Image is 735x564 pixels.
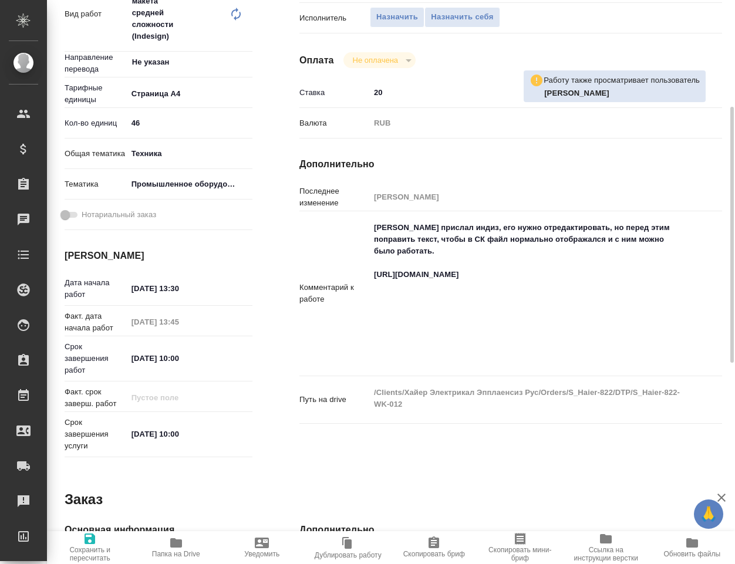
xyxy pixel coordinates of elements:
button: Сохранить и пересчитать [47,531,133,564]
textarea: /Clients/Хайер Электрикал Эпплаенсиз Рус/Orders/S_Haier-822/DTP/S_Haier-822-WK-012 [370,383,687,414]
input: ✎ Введи что-нибудь [127,350,230,367]
span: Назначить себя [431,11,493,24]
span: 🙏 [699,502,719,526]
input: Пустое поле [127,313,230,330]
span: Скопировать мини-бриф [484,546,557,562]
p: Кол-во единиц [65,117,127,129]
button: Скопировать мини-бриф [477,531,564,564]
p: Общая тематика [65,148,127,160]
h4: Оплата [299,53,334,67]
span: Сохранить и пересчитать [54,546,126,562]
p: Тематика [65,178,127,190]
span: Обновить файлы [663,550,720,558]
p: Направление перевода [65,52,127,75]
button: Ссылка на инструкции верстки [563,531,649,564]
p: Последнее изменение [299,185,370,209]
span: Назначить [376,11,418,24]
h2: Заказ [65,490,103,509]
span: Нотариальный заказ [82,209,156,221]
p: Факт. дата начала работ [65,310,127,334]
h4: [PERSON_NAME] [65,249,252,263]
p: Исполнитель [299,12,370,24]
input: Пустое поле [370,188,687,205]
div: Не оплачена [343,52,416,68]
textarea: [PERSON_NAME] прислал индиз, его нужно отредактировать, но перед этим поправить текст, чтобы в СК... [370,218,687,367]
input: ✎ Введи что-нибудь [370,84,687,101]
button: Дублировать работу [305,531,392,564]
span: Папка на Drive [152,550,200,558]
button: 🙏 [694,499,723,529]
p: Тарифные единицы [65,82,127,106]
button: Уведомить [219,531,305,564]
button: Назначить [370,7,424,28]
button: Не оплачена [349,55,402,65]
p: Срок завершения работ [65,341,127,376]
button: Скопировать бриф [391,531,477,564]
p: Ставка [299,87,370,99]
p: Валюта [299,117,370,129]
p: Путь на drive [299,394,370,406]
input: ✎ Введи что-нибудь [127,114,252,131]
button: Папка на Drive [133,531,220,564]
span: Уведомить [244,550,279,558]
h4: Дополнительно [299,523,722,537]
button: Назначить себя [424,7,500,28]
p: Вид работ [65,8,127,20]
p: Срок завершения услуги [65,417,127,452]
p: Дата начала работ [65,277,127,300]
h4: Дополнительно [299,157,722,171]
span: Скопировать бриф [403,550,465,558]
h4: Основная информация [65,523,252,537]
input: ✎ Введи что-нибудь [127,425,230,443]
p: Комментарий к работе [299,282,370,305]
button: Open [246,61,248,63]
p: Факт. срок заверш. работ [65,386,127,410]
p: Работу также просматривает пользователь [544,75,700,86]
div: Страница А4 [127,84,252,104]
input: Пустое поле [127,389,230,406]
div: Техника [127,144,252,164]
input: ✎ Введи что-нибудь [127,280,230,297]
div: RUB [370,113,687,133]
span: Дублировать работу [315,551,382,559]
div: Промышленное оборудование [127,174,252,194]
span: Ссылка на инструкции верстки [570,546,642,562]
